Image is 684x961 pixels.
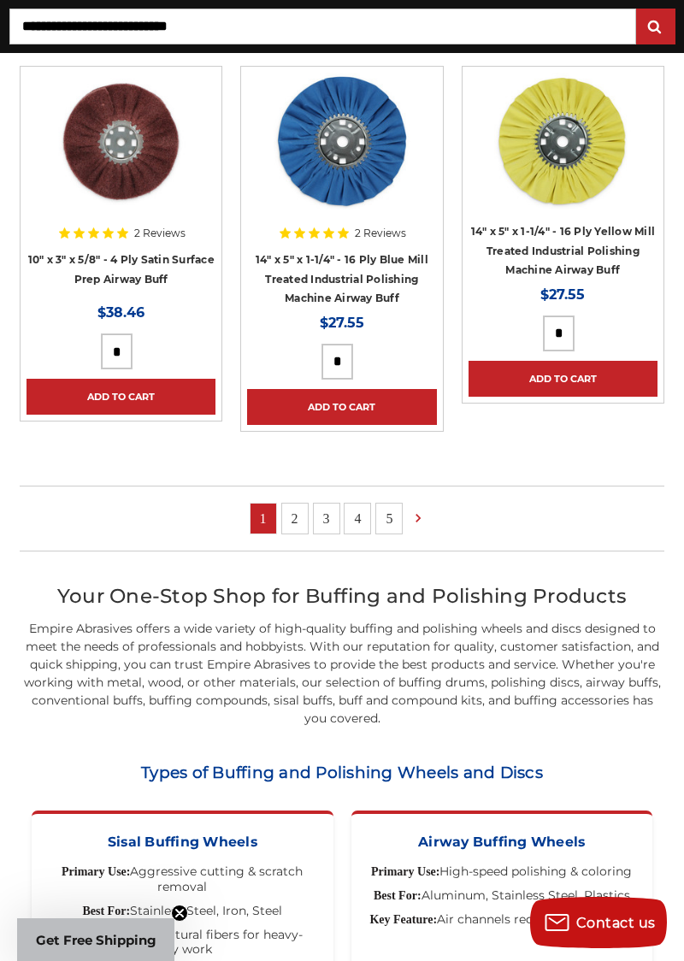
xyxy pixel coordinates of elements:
[576,915,656,931] span: Contact us
[369,913,437,926] strong: Key Feature:
[50,832,315,853] h3: Sisal Buffing Wheels
[27,73,215,262] a: 10 inch satin surface prep airway buffing wheel
[369,864,635,880] p: High-speed polishing & coloring
[50,928,315,958] p: Stiff, natural fibers for heavy-duty work
[469,361,657,397] a: Add to Cart
[256,253,428,304] a: 14" x 5" x 1-1/4" - 16 Ply Blue Mill Treated Industrial Polishing Machine Airway Buff
[320,315,364,331] span: $27.55
[369,832,635,853] h3: Airway Buffing Wheels
[17,918,174,961] div: Get Free ShippingClose teaser
[494,73,631,209] img: 14 inch yellow mill treated Polishing Machine Airway Buff
[369,912,635,928] p: Air channels reduce heat buildup
[530,897,667,948] button: Contact us
[50,864,315,894] p: Aggressive cutting & scratch removal
[53,73,190,209] img: 10 inch satin surface prep airway buffing wheel
[171,905,188,922] button: Close teaser
[50,904,315,919] p: Stainless Steel, Iron, Steel
[371,865,439,878] strong: Primary Use:
[274,73,410,209] img: 14 inch blue mill treated polishing machine airway buffing wheel
[282,504,308,534] a: 2
[82,905,130,917] strong: Best For:
[20,620,664,728] p: Empire Abrasives offers a wide variety of high-quality buffing and polishing wheels and discs des...
[376,504,402,534] a: 5
[36,932,156,948] span: Get Free Shipping
[247,389,436,425] a: Add to Cart
[20,581,664,611] h2: Your One-Stop Shop for Buffing and Polishing Products
[369,888,635,904] p: Aluminum, Stainless Steel, Plastics
[469,73,657,262] a: 14 inch yellow mill treated Polishing Machine Airway Buff
[247,73,436,262] a: 14 inch blue mill treated polishing machine airway buffing wheel
[540,286,585,303] span: $27.55
[27,379,215,415] a: Add to Cart
[251,504,276,534] a: 1
[374,889,422,902] strong: Best For:
[141,763,543,782] span: Types of Buffing and Polishing Wheels and Discs
[345,504,370,534] a: 4
[97,304,144,321] span: $38.46
[378,710,380,726] span: .
[639,10,673,44] input: Submit
[62,865,130,878] strong: Primary Use:
[314,504,339,534] a: 3
[28,253,215,286] a: 10" x 3" x 5/8" - 4 Ply Satin Surface Prep Airway Buff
